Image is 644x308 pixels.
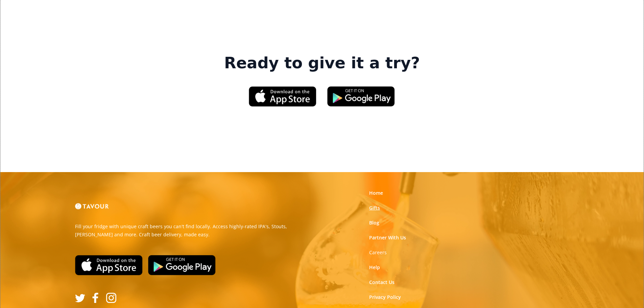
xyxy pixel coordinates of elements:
[369,234,406,241] a: Partner With Us
[369,249,387,256] a: Careers
[369,279,395,286] a: Contact Us
[369,190,383,196] a: Home
[369,294,401,301] a: Privacy Policy
[369,264,380,271] a: Help
[224,54,420,73] strong: Ready to give it a try?
[369,205,380,211] a: Gifts
[369,219,379,226] a: Blog
[75,222,317,239] p: Fill your fridge with unique craft beers you can't find locally. Access highly-rated IPA's, Stout...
